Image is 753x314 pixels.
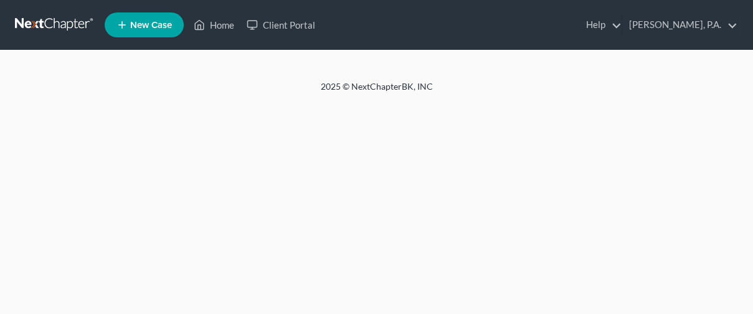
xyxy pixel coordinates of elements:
[623,14,737,36] a: [PERSON_NAME], P.A.
[187,14,240,36] a: Home
[105,12,184,37] new-legal-case-button: New Case
[580,14,622,36] a: Help
[240,14,321,36] a: Client Portal
[22,80,732,103] div: 2025 © NextChapterBK, INC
